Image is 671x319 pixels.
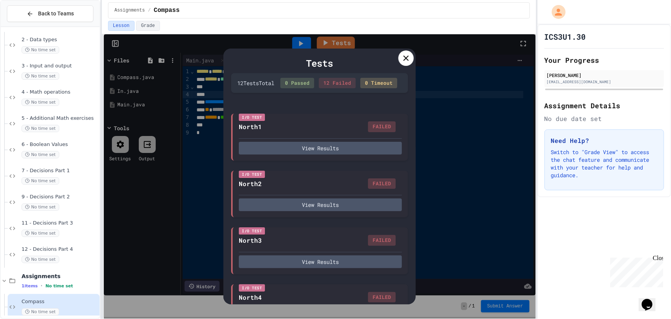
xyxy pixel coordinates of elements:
[239,236,262,245] div: North3
[368,235,396,246] div: FAILED
[22,194,98,200] span: 9 - Decisions Part 2
[22,308,59,316] span: No time set
[280,78,314,89] div: 0 Passed
[239,122,262,131] div: North1
[22,246,98,253] span: 12 - Decisions Part 4
[607,255,663,287] iframe: chat widget
[22,230,59,237] span: No time set
[22,203,59,211] span: No time set
[239,142,402,154] button: View Results
[551,148,658,179] p: Switch to "Grade View" to access the chat feature and communicate with your teacher for help and ...
[231,56,408,70] div: Tests
[22,63,98,69] span: 3 - Input and output
[239,255,402,268] button: View Results
[3,3,53,49] div: Chat with us now!Close
[22,46,59,54] span: No time set
[38,10,74,18] span: Back to Teams
[239,198,402,211] button: View Results
[368,178,396,189] div: FAILED
[22,299,98,305] span: Compass
[136,21,160,31] button: Grade
[239,293,262,302] div: North4
[239,179,262,188] div: North2
[148,7,151,13] span: /
[22,256,59,263] span: No time set
[7,5,93,22] button: Back to Teams
[22,151,59,158] span: No time set
[22,284,38,289] span: 1 items
[551,136,658,145] h3: Need Help?
[547,72,662,79] div: [PERSON_NAME]
[108,21,135,31] button: Lesson
[22,141,98,148] span: 6 - Boolean Values
[319,78,356,89] div: 12 Failed
[239,284,265,292] div: I/O Test
[544,3,568,21] div: My Account
[22,89,98,96] span: 4 - Math operations
[22,273,98,280] span: Assignments
[239,227,265,235] div: I/O Test
[41,283,42,289] span: •
[22,37,98,43] span: 2 - Data types
[544,31,586,42] h1: ICS3U1.30
[547,79,662,85] div: [EMAIL_ADDRESS][DOMAIN_NAME]
[45,284,73,289] span: No time set
[544,100,664,111] h2: Assignment Details
[639,288,663,311] iframe: chat widget
[239,114,265,121] div: I/O Test
[22,115,98,122] span: 5 - Additional Math exercises
[22,99,59,106] span: No time set
[544,114,664,123] div: No due date set
[22,220,98,227] span: 11 - Decisions Part 3
[237,79,274,87] div: 12 Test s Total
[22,168,98,174] span: 7 - Decisions Part 1
[544,55,664,65] h2: Your Progress
[368,292,396,303] div: FAILED
[368,121,396,132] div: FAILED
[22,72,59,80] span: No time set
[154,6,180,15] span: Compass
[115,7,145,13] span: Assignments
[22,125,59,132] span: No time set
[22,177,59,185] span: No time set
[360,78,397,89] div: 0 Timeout
[239,171,265,178] div: I/O Test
